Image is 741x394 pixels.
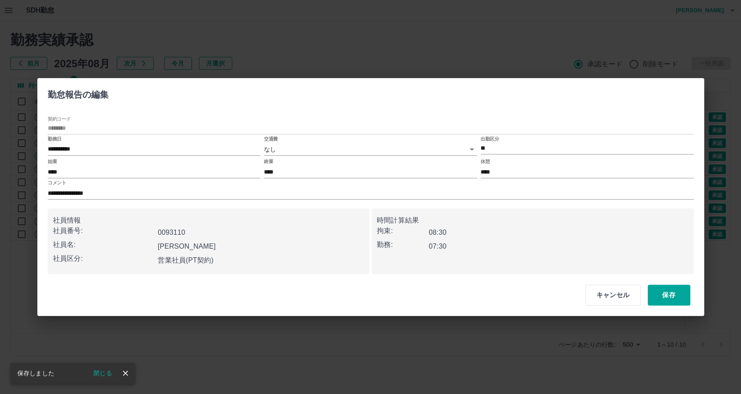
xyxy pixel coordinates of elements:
div: なし [264,143,477,156]
p: 拘束: [377,226,429,236]
button: 保存 [648,285,690,305]
button: close [119,367,132,380]
label: 終業 [264,158,273,165]
label: 契約コード [48,115,71,122]
b: 0093110 [158,229,185,236]
b: [PERSON_NAME] [158,243,216,250]
label: 交通費 [264,135,278,142]
button: 閉じる [86,367,119,380]
label: 勤務日 [48,135,62,142]
p: 社員区分: [53,253,155,264]
p: 社員名: [53,240,155,250]
p: 社員番号: [53,226,155,236]
h2: 勤怠報告の編集 [37,78,119,108]
label: 始業 [48,158,57,165]
b: 08:30 [429,229,447,236]
label: 休憩 [481,158,490,165]
div: 保存しました [17,365,54,381]
p: 時間計算結果 [377,215,688,226]
button: キャンセル [585,285,640,305]
label: 出勤区分 [481,135,499,142]
b: 07:30 [429,243,447,250]
p: 社員情報 [53,215,365,226]
label: コメント [48,180,66,186]
b: 営業社員(PT契約) [158,256,214,264]
p: 勤務: [377,240,429,250]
